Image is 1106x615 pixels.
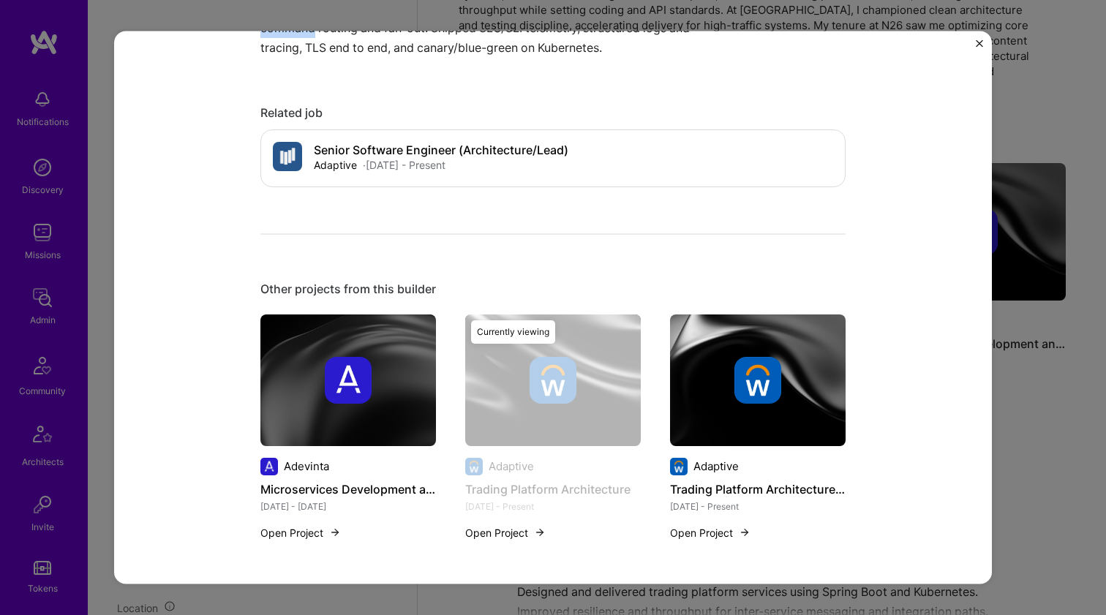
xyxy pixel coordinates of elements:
[670,479,846,498] h4: Trading Platform Architecture Enhancement
[314,143,568,156] h4: Senior Software Engineer (Architecture/Lead)
[260,105,846,120] div: Related job
[325,356,372,403] img: Company logo
[284,459,329,474] div: Adevinta
[314,157,357,173] div: Adaptive
[260,479,436,498] h4: Microservices Development and Consistency Promotion
[260,457,278,475] img: Company logo
[329,527,341,538] img: arrow-right
[670,457,688,475] img: Company logo
[976,39,983,55] button: Close
[670,524,750,540] button: Open Project
[739,527,750,538] img: arrow-right
[534,527,546,538] img: arrow-right
[260,281,846,296] div: Other projects from this builder
[273,141,302,170] img: Company logo
[670,498,846,513] div: [DATE] - Present
[260,524,341,540] button: Open Project
[260,314,436,445] img: cover
[260,498,436,513] div: [DATE] - [DATE]
[471,320,555,343] div: Currently viewing
[465,314,641,445] img: cover
[734,356,781,403] img: Company logo
[363,157,445,173] div: · [DATE] - Present
[670,314,846,445] img: cover
[465,524,546,540] button: Open Project
[693,459,739,474] div: Adaptive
